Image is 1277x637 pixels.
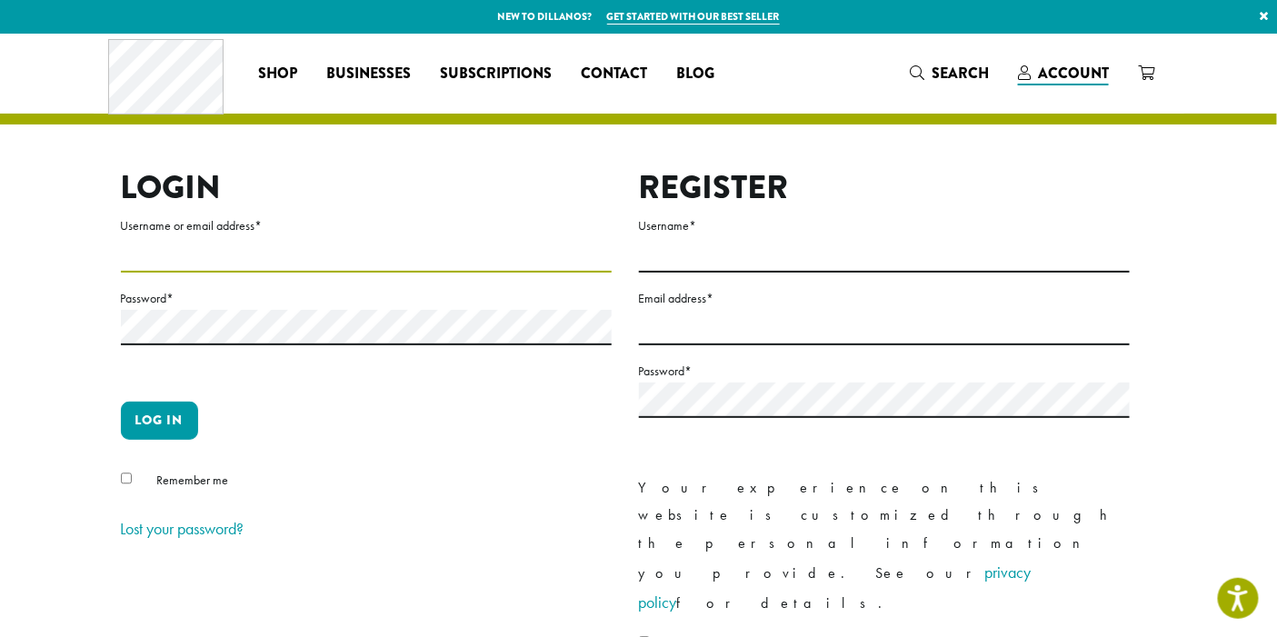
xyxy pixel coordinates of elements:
[639,168,1130,207] h2: Register
[121,402,198,440] button: Log in
[639,474,1130,618] p: Your experience on this website is customized through the personal information you provide. See o...
[639,562,1032,613] a: privacy policy
[156,472,228,488] span: Remember me
[639,360,1130,383] label: Password
[895,58,1003,88] a: Search
[244,59,312,88] a: Shop
[676,63,714,85] span: Blog
[121,518,244,539] a: Lost your password?
[121,287,612,310] label: Password
[581,63,647,85] span: Contact
[639,287,1130,310] label: Email address
[607,9,780,25] a: Get started with our best seller
[121,214,612,237] label: Username or email address
[326,63,411,85] span: Businesses
[121,168,612,207] h2: Login
[1038,63,1109,84] span: Account
[639,214,1130,237] label: Username
[258,63,297,85] span: Shop
[440,63,552,85] span: Subscriptions
[932,63,989,84] span: Search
